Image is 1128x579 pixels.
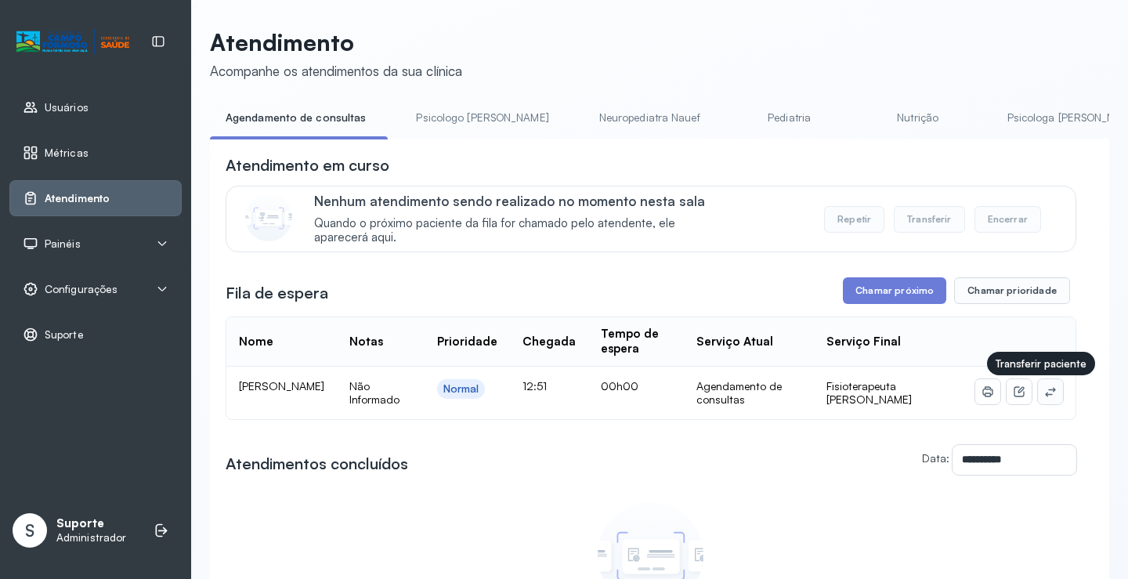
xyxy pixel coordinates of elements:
img: Imagem de CalloutCard [245,194,292,241]
span: Usuários [45,101,89,114]
p: Suporte [56,516,126,531]
span: 00h00 [601,379,638,393]
button: Chamar próximo [843,277,946,304]
div: Serviço Final [826,335,901,349]
h3: Fila de espera [226,282,328,304]
span: Painéis [45,237,81,251]
span: Não Informado [349,379,399,407]
span: Configurações [45,283,117,296]
img: Logotipo do estabelecimento [16,29,129,55]
span: Fisioterapeuta [PERSON_NAME] [826,379,912,407]
a: Psicologo [PERSON_NAME] [400,105,564,131]
button: Repetir [824,206,884,233]
label: Data: [922,451,949,465]
div: Chegada [522,335,576,349]
a: Agendamento de consultas [210,105,381,131]
p: Administrador [56,531,126,545]
a: Pediatria [735,105,844,131]
div: Serviço Atual [696,335,773,349]
span: Suporte [45,328,84,342]
span: Métricas [45,147,89,160]
span: [PERSON_NAME] [239,379,324,393]
h3: Atendimentos concluídos [226,453,408,475]
p: Nenhum atendimento sendo realizado no momento nesta sala [314,193,728,209]
a: Neuropediatra Nauef [584,105,716,131]
a: Nutrição [863,105,973,131]
button: Chamar prioridade [954,277,1070,304]
a: Usuários [23,100,168,115]
span: 12:51 [522,379,547,393]
p: Atendimento [210,28,462,56]
div: Nome [239,335,273,349]
div: Tempo de espera [601,327,672,356]
div: Acompanhe os atendimentos da sua clínica [210,63,462,79]
a: Métricas [23,145,168,161]
div: Agendamento de consultas [696,379,801,407]
button: Transferir [894,206,965,233]
span: Atendimento [45,192,110,205]
button: Encerrar [974,206,1041,233]
span: Quando o próximo paciente da fila for chamado pelo atendente, ele aparecerá aqui. [314,216,728,246]
div: Normal [443,382,479,396]
div: Prioridade [437,335,497,349]
h3: Atendimento em curso [226,154,389,176]
a: Atendimento [23,190,168,206]
div: Notas [349,335,383,349]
